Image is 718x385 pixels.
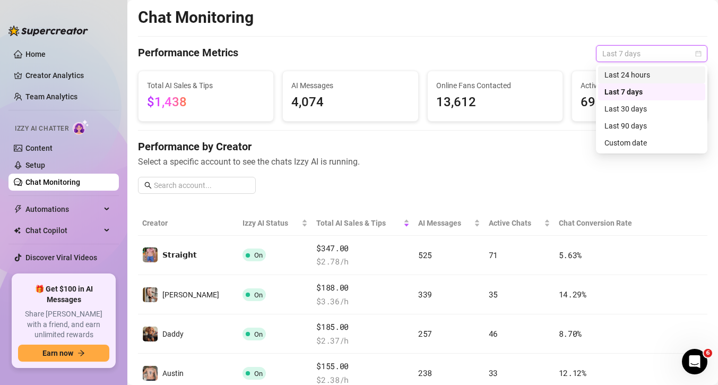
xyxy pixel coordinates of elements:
[598,66,705,83] div: Last 24 hours
[254,370,263,378] span: On
[143,247,158,262] img: 𝗦𝘁𝗿𝗮𝗶𝗴𝗵𝘁
[604,69,699,81] div: Last 24 hours
[489,250,498,260] span: 71
[604,86,699,98] div: Last 7 days
[143,287,158,302] img: 𝘼𝙉𝙂𝙀𝙇𝙊
[25,67,110,84] a: Creator Analytics
[316,335,410,347] span: $ 2.37 /h
[18,284,109,305] span: 🎁 Get $100 in AI Messages
[704,349,712,357] span: 6
[414,211,485,236] th: AI Messages
[598,100,705,117] div: Last 30 days
[602,46,701,62] span: Last 7 days
[18,309,109,340] span: Share [PERSON_NAME] with a friend, and earn unlimited rewards
[604,120,699,132] div: Last 90 days
[418,289,432,300] span: 339
[559,367,586,378] span: 12.12 %
[18,345,109,362] button: Earn nowarrow-right
[312,211,414,236] th: Total AI Sales & Tips
[559,250,582,260] span: 5.63 %
[695,50,702,57] span: calendar
[291,80,409,91] span: AI Messages
[581,92,698,113] span: 698
[316,295,410,308] span: $ 3.36 /h
[25,50,46,58] a: Home
[147,95,187,109] span: $1,438
[25,222,101,239] span: Chat Copilot
[162,330,184,338] span: Daddy
[25,201,101,218] span: Automations
[147,80,265,91] span: Total AI Sales & Tips
[138,45,238,62] h4: Performance Metrics
[25,178,80,186] a: Chat Monitoring
[485,211,555,236] th: Active Chats
[25,144,53,152] a: Content
[77,349,85,357] span: arrow-right
[25,92,77,101] a: Team Analytics
[143,366,158,381] img: Austin
[14,205,22,213] span: thunderbolt
[555,211,651,236] th: Chat Conversion Rate
[316,321,410,333] span: $185.00
[138,7,254,28] h2: Chat Monitoring
[162,290,219,299] span: [PERSON_NAME]
[316,360,410,373] span: $155.00
[598,134,705,151] div: Custom date
[154,179,249,191] input: Search account...
[238,211,312,236] th: Izzy AI Status
[42,349,73,357] span: Earn now
[316,242,410,255] span: $347.00
[8,25,88,36] img: logo-BBDzfeDw.svg
[25,161,45,169] a: Setup
[138,155,707,168] span: Select a specific account to see the chats Izzy AI is running.
[138,211,238,236] th: Creator
[15,124,68,134] span: Izzy AI Chatter
[14,227,21,234] img: Chat Copilot
[144,182,152,189] span: search
[418,328,432,339] span: 257
[418,217,472,229] span: AI Messages
[418,250,432,260] span: 525
[254,251,263,259] span: On
[143,327,158,341] img: Daddy
[138,139,707,154] h4: Performance by Creator
[604,137,699,149] div: Custom date
[73,119,89,135] img: AI Chatter
[604,103,699,115] div: Last 30 days
[559,328,582,339] span: 8.70 %
[162,369,184,378] span: Austin
[254,330,263,338] span: On
[316,255,410,268] span: $ 2.78 /h
[489,217,542,229] span: Active Chats
[316,281,410,294] span: $188.00
[489,328,498,339] span: 46
[436,92,554,113] span: 13,612
[682,349,707,374] iframe: Intercom live chat
[162,251,197,259] span: 𝗦𝘁𝗿𝗮𝗶𝗴𝗵𝘁
[25,253,97,262] a: Discover Viral Videos
[291,92,409,113] span: 4,074
[254,291,263,299] span: On
[598,83,705,100] div: Last 7 days
[243,217,299,229] span: Izzy AI Status
[559,289,586,300] span: 14.29 %
[489,289,498,300] span: 35
[489,367,498,378] span: 33
[418,367,432,378] span: 238
[316,217,401,229] span: Total AI Sales & Tips
[598,117,705,134] div: Last 90 days
[581,80,698,91] span: Active Chats
[436,80,554,91] span: Online Fans Contacted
